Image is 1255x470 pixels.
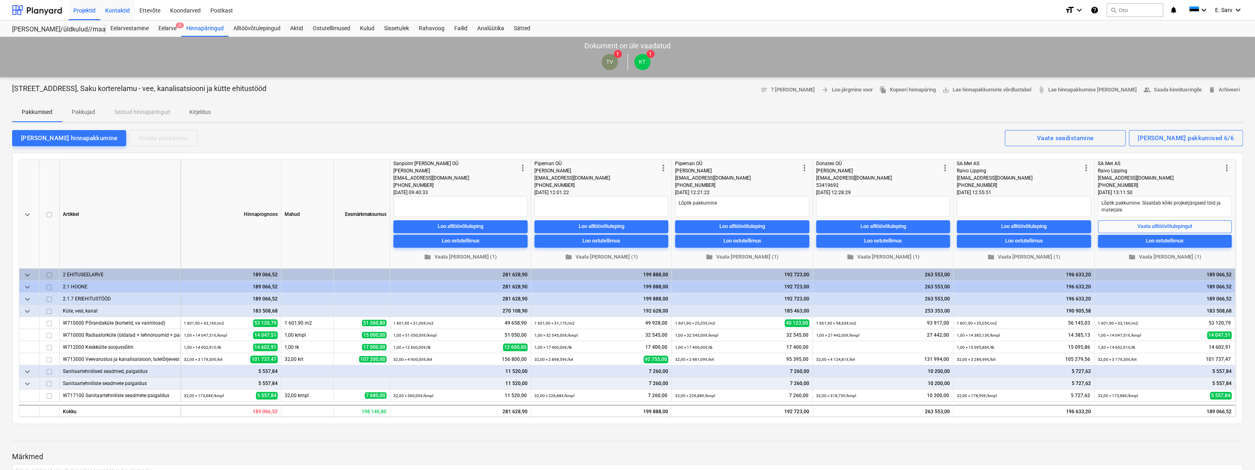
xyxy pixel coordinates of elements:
a: Ostutellimused [308,21,355,37]
span: attach_file [1038,86,1045,93]
span: more_vert [1222,163,1232,173]
span: Loo järgmine voor [821,85,873,95]
div: 189 066,52 [181,405,281,417]
i: keyboard_arrow_down [1074,5,1084,15]
div: 196 633,20 [957,269,1091,281]
div: 199 888,00 [534,281,668,293]
span: 32 545,00 [644,332,668,339]
div: 5 557,84 [184,377,278,389]
small: 1 601,90 × 25,05€ / m2 [675,321,715,325]
span: save_alt [942,86,950,93]
button: Vaate seadistamine [1005,130,1126,146]
button: Vaata [PERSON_NAME] (1) [534,251,668,263]
div: Sissetulek [379,21,414,37]
span: more_vert [940,163,950,173]
div: Loo alltöövõtuleping [860,222,906,231]
div: [PERSON_NAME] [534,167,659,174]
small: 32,00 × 3 179,30€ / krt [184,357,222,362]
a: Eelarvestamine [106,21,154,37]
div: 183 508,68 [184,305,278,317]
span: notes [760,86,768,93]
button: Loo ostutellimus [675,235,809,248]
span: KT [639,59,646,65]
button: Vaata [PERSON_NAME] (1) [1098,251,1232,263]
span: keyboard_arrow_down [23,379,32,389]
div: 7 260,00 [534,365,668,377]
div: 7 260,00 [675,377,809,389]
button: Loo alltöövõtuleping [957,220,1091,233]
a: Kulud [355,21,379,37]
a: Alltöövõtulepingud [229,21,285,37]
div: [PHONE_NUMBER] [534,182,659,189]
span: 17 000,00 [362,344,386,350]
span: 107 200,00 [359,356,386,362]
button: Loo ostutellimus [1098,235,1232,248]
span: [EMAIL_ADDRESS][DOMAIN_NAME] [1098,175,1174,181]
div: 199 888,00 [534,293,668,305]
div: W710000 Radiaatorküte (üldalad + tehnoruumid + panipaigad) [63,329,177,341]
small: 1,00 × 14 385,13€ / kmpl [957,333,1000,337]
div: Loo ostutellimus [864,236,902,246]
span: E. Sarv [1215,7,1232,13]
small: 1,00 × 15 095,86€ / tk [957,345,994,350]
span: folder [987,253,995,261]
div: 189 066,52 [184,293,278,305]
span: more_vert [800,163,809,173]
div: 11 520,00 [393,377,528,389]
small: 1 601,90 × 31,17€ / m2 [534,321,575,325]
span: 14 602,91 [253,344,278,351]
span: more_vert [518,163,528,173]
div: [PHONE_NUMBER] [393,182,518,189]
div: Sanitaartehnilised seadmed, paigaldus [63,365,177,377]
span: 105 279,56 [1064,356,1091,363]
span: 32 545,00 [785,332,809,339]
small: 32,00 × 2 981,09€ / krt [675,357,714,362]
div: Küte, vesi, kanal [63,305,177,317]
div: Loo ostutellimus [1146,236,1184,246]
span: 12 600,00 [503,344,528,351]
div: 281 628,90 [390,405,531,417]
span: file_copy [879,86,887,93]
span: 49 928,00 [644,320,668,327]
button: Loo alltöövõtuleping [393,220,528,233]
div: [DATE] 12:28:29 [816,189,950,196]
span: Vaata [PERSON_NAME] (1) [397,253,524,262]
div: Loo ostutellimus [1005,236,1043,246]
i: keyboard_arrow_down [1199,5,1209,15]
span: keyboard_arrow_down [23,306,32,316]
div: 263 553,00 [816,269,950,281]
span: TV [606,59,613,65]
div: Raivo Lipping [1098,167,1222,174]
div: 189 066,52 [184,269,278,281]
div: 263 553,00 [813,405,954,417]
span: [EMAIL_ADDRESS][DOMAIN_NAME] [393,175,469,181]
span: people_alt [1143,86,1151,93]
div: Loo alltöövõtuleping [1001,222,1047,231]
div: [PERSON_NAME] [816,167,940,174]
div: 192 723,00 [675,269,809,281]
div: [DATE] 12:21:22 [675,189,809,196]
a: Hinnapäringud [181,21,229,37]
button: Loo alltöövõtuleping [534,220,668,233]
div: 263 553,00 [816,293,950,305]
div: 32,00 kmpl [281,389,334,402]
small: 32,00 × 4 900,00€ / krt [393,357,432,362]
span: Arhiveeri [1208,85,1240,95]
div: Hinnaprognoos [181,160,281,269]
span: Vaata [PERSON_NAME] (1) [538,253,665,262]
div: Sanitaartehniliste seadmete paigaldus [63,377,177,389]
div: SA.Met AS [957,160,1081,167]
span: Vaata [PERSON_NAME] (1) [678,253,806,262]
span: 14 047,51 [1207,331,1232,339]
textarea: Lõplik pakkumine [675,196,809,217]
div: [DATE] 13:11:50 [1098,189,1232,196]
span: 27 442,00 [926,332,950,339]
span: 101 737,47 [250,356,278,363]
div: 2.1.7 ERIEHITUSTÖÖD [63,293,177,304]
small: 1,00 × 27 442,00€ / kmpl [816,333,859,337]
div: 2.1 HOONE [63,281,177,292]
span: 53 120,79 [253,319,278,327]
span: 101 737,47 [1205,356,1232,363]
